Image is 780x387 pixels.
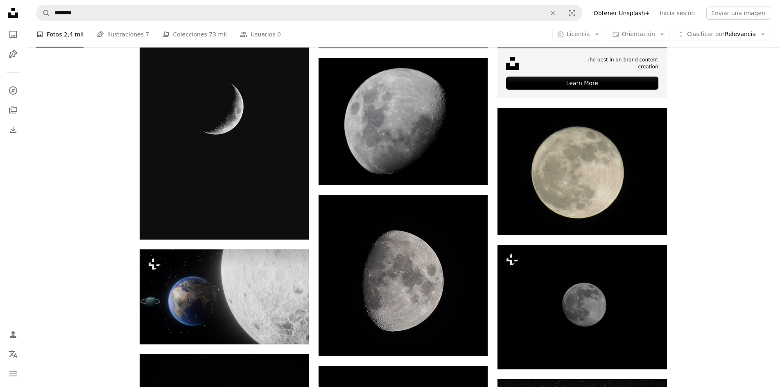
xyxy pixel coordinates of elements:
button: Idioma [5,346,21,362]
button: Clasificar porRelevancia [673,28,770,41]
span: 7 [145,30,149,39]
a: Ilustraciones 7 [97,21,149,48]
a: an artist's rendering of a planet and a moon [140,293,309,300]
a: Usuarios 0 [240,21,281,48]
span: Relevancia [687,30,756,38]
img: Una luna llena se ve en el cielo oscuro [497,245,667,369]
img: Luna blanca [497,108,667,235]
a: Ilustraciones [5,46,21,62]
span: Orientación [622,31,655,37]
span: 73 mil [209,30,227,39]
a: Obtener Unsplash+ [589,7,655,20]
a: Colecciones [5,102,21,118]
img: file-1631678316303-ed18b8b5cb9cimage [506,57,519,70]
a: Inicio — Unsplash [5,5,21,23]
a: Fotos [5,26,21,43]
button: Búsqueda visual [562,5,582,21]
button: Borrar [544,5,562,21]
form: Encuentra imágenes en todo el sitio [36,5,582,21]
div: Learn More [506,77,658,90]
a: Historial de descargas [5,122,21,138]
a: Inicia sesión [655,7,700,20]
button: Enviar una imagen [706,7,770,20]
span: Licencia [567,31,590,37]
span: The best in on-brand content creation [565,57,658,70]
button: Licencia [552,28,604,41]
a: Colecciones 73 mil [162,21,227,48]
a: Una luna llena se ve en el cielo oscuro [497,303,667,311]
button: Menú [5,366,21,382]
a: Fotografía de primer plano de la luna creciente [140,109,309,116]
img: Luna llena en fondo negro [319,195,488,356]
a: Iniciar sesión / Registrarse [5,326,21,343]
a: Explorar [5,82,21,99]
img: Ilustración de la luna azul y blanca [319,58,488,185]
a: Luna llena en fondo negro [319,272,488,279]
button: Buscar en Unsplash [36,5,50,21]
button: Orientación [608,28,669,41]
img: an artist's rendering of a planet and a moon [140,249,309,344]
a: Luna blanca [497,168,667,175]
span: 0 [277,30,281,39]
a: Ilustración de la luna azul y blanca [319,118,488,125]
span: Clasificar por [687,31,725,37]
